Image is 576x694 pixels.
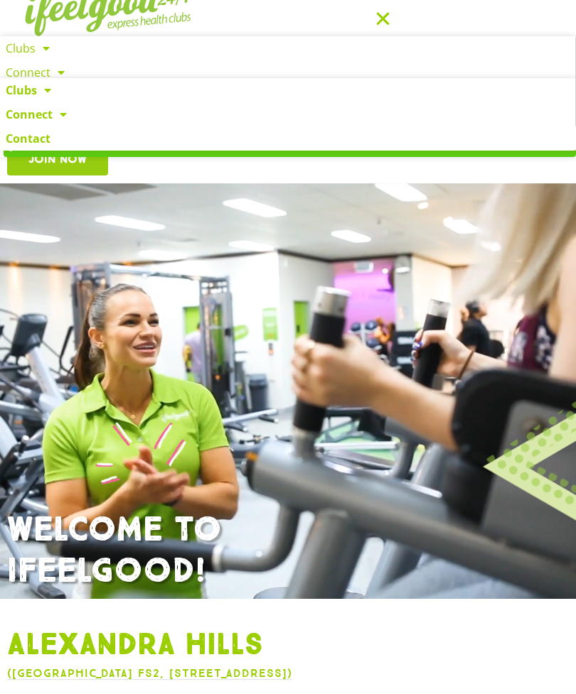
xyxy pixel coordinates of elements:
h1: Alexandra Hills [7,628,569,665]
h1: WELCOME TO IFEELGOOD! [7,511,569,592]
div: Menu Toggle [214,6,551,33]
a: Join Now [7,143,108,176]
span: Join Now [28,154,87,166]
a: ([GEOGRAPHIC_DATA] FS2, [STREET_ADDRESS]) [7,667,292,681]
